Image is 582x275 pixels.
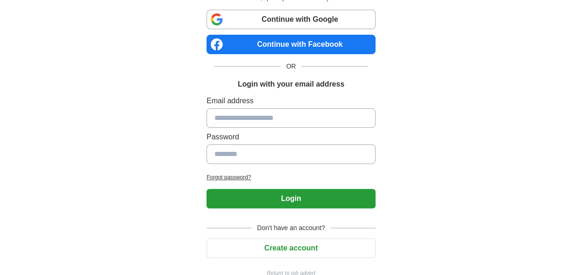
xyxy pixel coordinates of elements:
[207,244,375,252] a: Create account
[207,173,375,181] a: Forgot password?
[207,35,375,54] a: Continue with Facebook
[281,62,301,71] span: OR
[207,131,375,143] label: Password
[251,223,331,233] span: Don't have an account?
[207,189,375,208] button: Login
[238,79,344,90] h1: Login with your email address
[207,238,375,258] button: Create account
[207,95,375,106] label: Email address
[207,10,375,29] a: Continue with Google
